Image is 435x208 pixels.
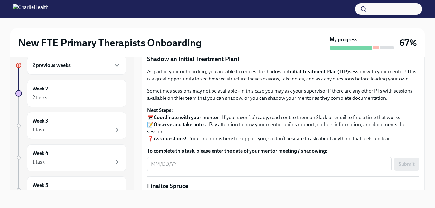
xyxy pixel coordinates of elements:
[147,88,419,102] p: Sometimes sessions may not be available - in this case you may ask your supervisor if there are a...
[33,182,48,189] h6: Week 5
[33,158,45,165] div: 1 task
[33,150,48,157] h6: Week 4
[147,182,419,190] p: Finalize Spruce
[147,147,419,155] label: To complete this task, please enter the date of your mentor meeting / shadowing:
[288,69,349,75] strong: Initial Treatment Plan (ITP)
[15,176,126,203] a: Week 5
[15,80,126,107] a: Week 22 tasks
[13,4,49,14] img: CharlieHealth
[330,36,357,43] strong: My progress
[154,114,219,120] strong: Coordinate with your mentor
[147,55,419,63] p: Shadow an Initial Treatment Plan!
[15,144,126,171] a: Week 41 task
[33,126,45,133] div: 1 task
[27,56,126,75] div: 2 previous weeks
[18,36,202,49] h2: New FTE Primary Therapists Onboarding
[147,107,173,113] strong: Next Steps:
[33,85,48,92] h6: Week 2
[33,94,47,101] div: 2 tasks
[399,37,417,49] h3: 67%
[33,62,71,69] h6: 2 previous weeks
[147,68,419,82] p: As part of your onboarding, you are able to request to shadow an session with your mentor! This i...
[154,121,206,128] strong: Observe and take notes
[33,118,48,125] h6: Week 3
[15,112,126,139] a: Week 31 task
[147,107,419,142] p: 📅 – If you haven’t already, reach out to them on Slack or email to find a time that works. 📝 – Pa...
[154,136,187,142] strong: Ask questions!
